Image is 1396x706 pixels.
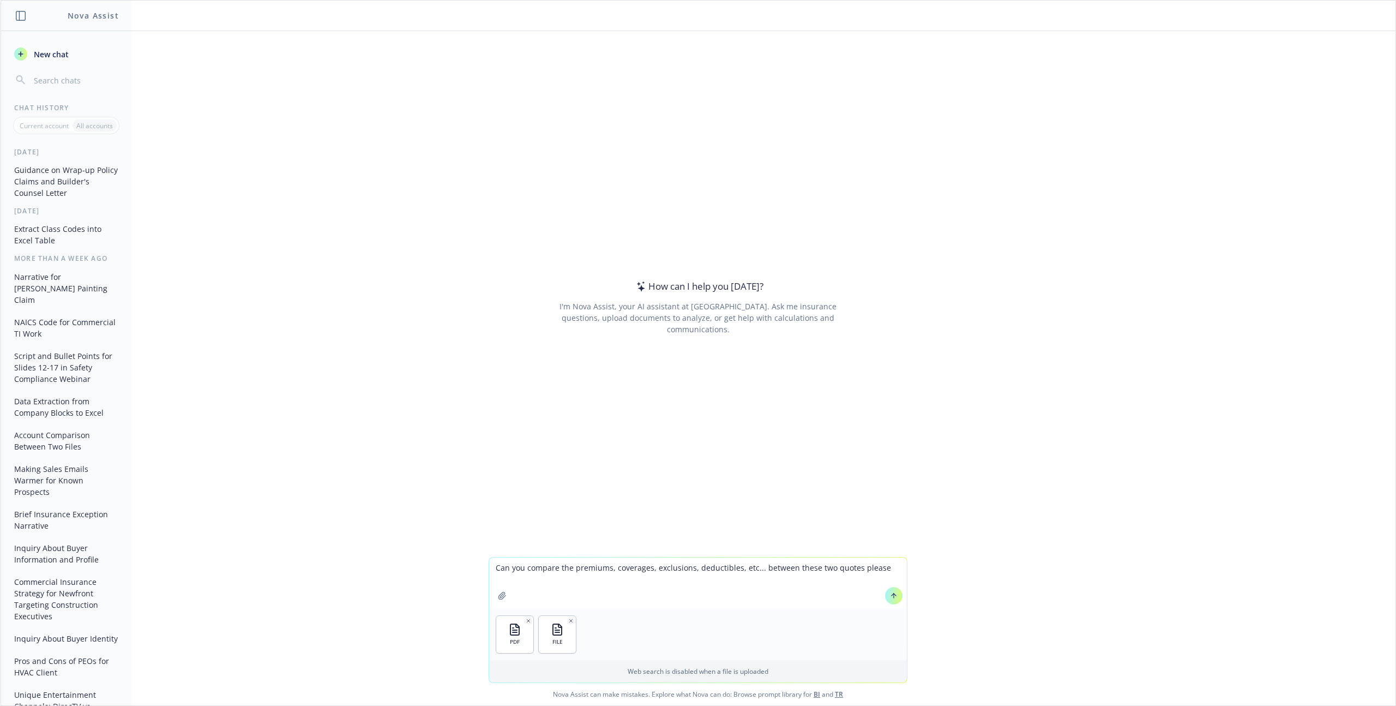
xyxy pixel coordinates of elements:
[1,206,131,216] div: [DATE]
[10,426,123,456] button: Account Comparison Between Two Files
[10,539,123,569] button: Inquiry About Buyer Information and Profile
[10,268,123,309] button: Narrative for [PERSON_NAME] Painting Claim
[5,683,1391,705] span: Nova Assist can make mistakes. Explore what Nova can do: Browse prompt library for and
[68,10,119,21] h1: Nova Assist
[10,392,123,422] button: Data Extraction from Company Blocks to Excel
[552,638,563,645] span: FILE
[10,652,123,681] button: Pros and Cons of PEOs for HVAC Client
[10,44,123,64] button: New chat
[76,121,113,130] p: All accounts
[544,301,851,335] div: I'm Nova Assist, your AI assistant at [GEOGRAPHIC_DATA]. Ask me insurance questions, upload docum...
[10,460,123,501] button: Making Sales Emails Warmer for Known Prospects
[1,254,131,263] div: More than a week ago
[496,667,900,676] p: Web search is disabled when a file is uploaded
[10,347,123,388] button: Script and Bullet Points for Slides 12-17 in Safety Compliance Webinar
[1,147,131,157] div: [DATE]
[835,690,843,699] a: TR
[489,558,907,609] textarea: Can you compare the premiums, coverages, exclusions, deductibles, etc... between these two quotes...
[10,161,123,202] button: Guidance on Wrap-up Policy Claims and Builder's Counsel Letter
[814,690,820,699] a: BI
[10,573,123,625] button: Commercial Insurance Strategy for Newfront Targeting Construction Executives
[20,121,69,130] p: Current account
[510,638,520,645] span: PDF
[539,616,576,653] button: FILE
[496,616,533,653] button: PDF
[10,630,123,648] button: Inquiry About Buyer Identity
[32,73,118,88] input: Search chats
[1,103,131,112] div: Chat History
[10,220,123,249] button: Extract Class Codes into Excel Table
[10,313,123,343] button: NAICS Code for Commercial TI Work
[633,279,763,294] div: How can I help you [DATE]?
[10,505,123,535] button: Brief Insurance Exception Narrative
[32,49,69,60] span: New chat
